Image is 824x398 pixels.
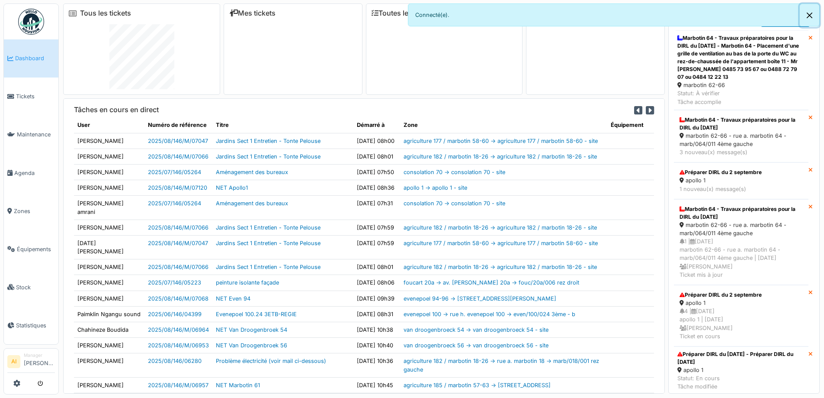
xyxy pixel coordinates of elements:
a: Préparer DIRL du [DATE] - Préparer DIRL du [DATE] apollo 1 Statut: En coursTâche modifiée [674,346,808,395]
a: Aménagement des bureaux [216,169,288,175]
a: consolation 70 -> consolation 70 - site [404,200,505,207]
td: [DATE] 08h01 [353,149,400,164]
div: Marbotin 64 - Travaux préparatoires pour la DIRL du [DATE] [680,205,803,221]
div: Préparer DIRL du 2 septembre [680,168,803,176]
a: NET Marbotin 61 [216,382,260,388]
span: Agenda [14,169,55,177]
a: 2025/08/146/M/07066 [148,153,208,160]
li: [PERSON_NAME] [24,352,55,371]
div: apollo 1 [677,366,805,374]
a: 2025/08/146/M/06957 [148,382,208,388]
div: 4 | [DATE] apollo 1 | [DATE] [PERSON_NAME] Ticket en cours [680,307,803,340]
div: Connecté(e). [408,3,820,26]
th: Numéro de référence [144,117,212,133]
a: van droogenbroeck 56 -> van droogenbroeck 56 - site [404,342,548,349]
a: Zones [4,192,58,230]
div: Marbotin 64 - Travaux préparatoires pour la DIRL du [DATE] - Marbotin 64 - Placement d'une grille... [677,34,805,81]
a: 2025/07/146/05223 [148,279,201,286]
span: Tickets [16,92,55,100]
td: [DATE] 08h01 [353,259,400,275]
td: [DATE] 10h45 [353,377,400,393]
a: agriculture 182 / marbotin 18-26 -> rue a. marbotin 18 -> marb/018/001 rez gauche [404,358,599,372]
a: agriculture 185 / marbotin 57-63 -> [STREET_ADDRESS] [404,382,551,388]
a: Équipements [4,230,58,268]
a: agriculture 182 / marbotin 18-26 -> agriculture 182 / marbotin 18-26 - site [404,264,597,270]
td: [DATE] 07h59 [353,220,400,235]
a: 2025/08/146/M/07047 [148,240,208,246]
a: Mes tickets [229,9,276,17]
td: [DATE] 08h00 [353,133,400,149]
td: [DATE] 07h59 [353,235,400,259]
a: Préparer DIRL du 2 septembre apollo 1 1 nouveau(x) message(s) [674,162,808,199]
span: Dashboard [15,54,55,62]
a: agriculture 177 / marbotin 58-60 -> agriculture 177 / marbotin 58-60 - site [404,240,598,246]
span: translation missing: fr.shared.user [77,122,90,128]
a: Problème électricité (voir mail ci-dessous) [216,358,326,364]
a: evenepoel 94-96 -> [STREET_ADDRESS][PERSON_NAME] [404,295,556,302]
div: 3 nouveau(x) message(s) [680,148,803,156]
a: Tickets [4,78,58,116]
span: Stock [16,283,55,291]
a: Marbotin 64 - Travaux préparatoires pour la DIRL du [DATE] marbotin 62-66 - rue a. marbotin 64 - ... [674,199,808,285]
a: 2025/07/146/05264 [148,200,201,207]
span: Équipements [17,245,55,253]
div: Marbotin 64 - Travaux préparatoires pour la DIRL du [DATE] [680,116,803,132]
a: agriculture 182 / marbotin 18-26 -> agriculture 182 / marbotin 18-26 - site [404,224,597,231]
td: [PERSON_NAME] [74,377,144,393]
div: Préparer DIRL du 2 septembre [680,291,803,299]
a: 2025/08/146/M/06964 [148,327,209,333]
a: agriculture 177 / marbotin 58-60 -> agriculture 177 / marbotin 58-60 - site [404,138,598,144]
th: Zone [400,117,607,133]
td: Paimklin Ngangu sound [74,306,144,322]
a: Stock [4,268,58,306]
td: [PERSON_NAME] [74,291,144,306]
div: 1 nouveau(x) message(s) [680,185,803,193]
h6: Tâches en cours en direct [74,106,159,114]
a: 2025/07/146/05264 [148,169,201,175]
a: 2025/06/146/04399 [148,311,202,317]
td: [PERSON_NAME] [74,164,144,180]
a: Evenepoel 100.24 3ETB-REGIE [216,311,297,317]
td: [PERSON_NAME] [74,180,144,196]
a: Jardins Sect 1 Entretien - Tonte Pelouse [216,224,321,231]
div: 1 | [DATE] marbotin 62-66 - rue a. marbotin 64 - marb/064/011 4ème gauche | [DATE] [PERSON_NAME] ... [680,237,803,279]
td: [DATE] 07h50 [353,164,400,180]
td: [DATE] 07h31 [353,196,400,220]
a: NET Apollo1 [216,184,248,191]
a: NET Even 94 [216,295,250,302]
td: [DATE] 08h31 [353,306,400,322]
td: [DATE] 08h06 [353,275,400,291]
img: Badge_color-CXgf-gQk.svg [18,9,44,35]
span: Zones [14,207,55,215]
div: apollo 1 [680,176,803,184]
div: apollo 1 [680,299,803,307]
span: Statistiques [16,321,55,330]
td: [DATE] 09h39 [353,291,400,306]
a: consolation 70 -> consolation 70 - site [404,169,505,175]
th: Équipement [607,117,654,133]
a: 2025/08/146/M/07066 [148,224,208,231]
a: Marbotin 64 - Travaux préparatoires pour la DIRL du [DATE] marbotin 62-66 - rue a. marbotin 64 - ... [674,110,808,163]
a: foucart 20a -> av. [PERSON_NAME] 20a -> fouc/20a/006 rez droit [404,279,579,286]
td: [PERSON_NAME] [74,220,144,235]
a: 2025/08/146/M/07066 [148,264,208,270]
div: marbotin 62-66 - rue a. marbotin 64 - marb/064/011 4ème gauche [680,132,803,148]
a: 2025/08/146/06280 [148,358,202,364]
th: Démarré à [353,117,400,133]
a: Aménagement des bureaux [216,200,288,207]
a: evenepoel 100 -> rue h. evenepoel 100 -> even/100/024 3ème - b [404,311,575,317]
div: Statut: À vérifier Tâche accomplie [677,89,805,106]
a: Tous les tickets [80,9,131,17]
a: peinture isolante façade [216,279,279,286]
span: Maintenance [17,130,55,139]
div: Statut: En cours Tâche modifiée [677,374,805,391]
li: AI [7,355,20,368]
a: 2025/08/146/M/06953 [148,342,209,349]
a: Jardins Sect 1 Entretien - Tonte Pelouse [216,153,321,160]
td: Chahineze Boudida [74,322,144,338]
th: Titre [212,117,353,133]
a: 2025/08/146/M/07120 [148,184,207,191]
td: [PERSON_NAME] [74,275,144,291]
a: Dashboard [4,39,58,78]
td: [DATE] 10h38 [353,322,400,338]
